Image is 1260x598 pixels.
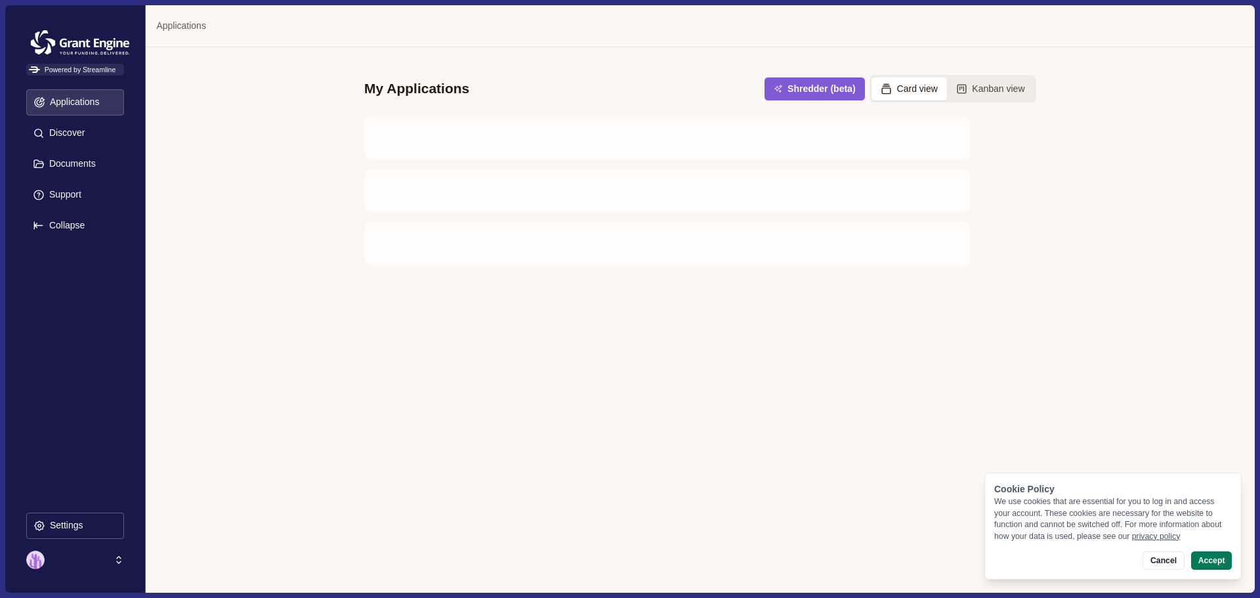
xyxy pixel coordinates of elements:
button: Card view [871,77,947,100]
button: Kanban view [947,77,1034,100]
button: Documents [26,151,124,177]
img: Grantengine Logo [26,26,134,59]
a: privacy policy [1132,532,1181,541]
button: Cancel [1143,551,1184,570]
button: Discover [26,120,124,146]
div: My Applications [364,79,469,98]
button: Support [26,182,124,208]
p: Documents [45,158,96,169]
button: Shredder (beta) [765,77,864,100]
a: Grantengine Logo [26,26,124,41]
button: Applications [26,89,124,116]
button: Expand [26,213,124,239]
p: Applications [45,96,100,108]
button: Accept [1191,551,1232,570]
p: Collapse [45,220,85,231]
button: Settings [26,513,124,539]
p: Settings [45,520,83,531]
span: Cookie Policy [994,484,1055,494]
a: Applications [156,19,206,33]
p: Support [45,189,81,200]
img: Powered by Streamline Logo [29,66,40,74]
img: profile picture [26,551,45,569]
a: Settings [26,513,124,544]
span: Powered by Streamline [26,64,124,75]
div: We use cookies that are essential for you to log in and access your account. These cookies are ne... [994,496,1232,542]
p: Discover [45,127,85,139]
